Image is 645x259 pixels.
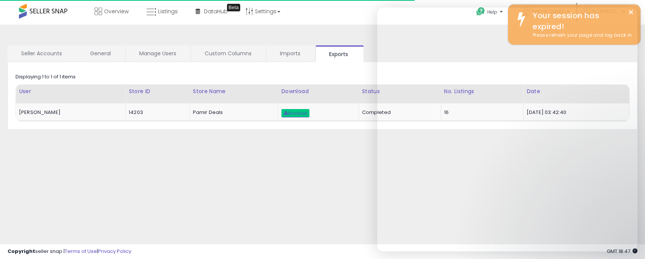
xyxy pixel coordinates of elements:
a: Terms of Use [65,248,97,255]
iframe: Intercom live chat [377,8,637,251]
div: Pamir Deals [193,109,272,116]
div: Download [281,87,356,95]
a: Imports [266,45,314,61]
div: Status [362,87,438,95]
span: Download [284,111,307,115]
a: Seller Accounts [8,45,76,61]
a: Help [470,1,510,25]
span: DataHub [204,8,228,15]
div: seller snap | | [8,248,131,255]
div: Store Name [193,87,275,95]
a: Privacy Policy [98,248,131,255]
a: Download [281,109,309,117]
a: Custom Columns [191,45,265,61]
div: Completed [362,109,435,116]
strong: Copyright [8,248,35,255]
div: User [19,87,122,95]
div: [PERSON_NAME] [19,109,120,116]
div: Displaying 1 to 1 of 1 items [16,73,76,81]
span: Overview [104,8,129,15]
div: 14203 [129,109,184,116]
a: General [76,45,124,61]
div: Tooltip anchor [227,4,240,11]
a: Manage Users [126,45,190,61]
span: Listings [158,8,178,15]
div: Store ID [129,87,187,95]
a: Exports [316,45,364,62]
i: Get Help [476,7,485,16]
